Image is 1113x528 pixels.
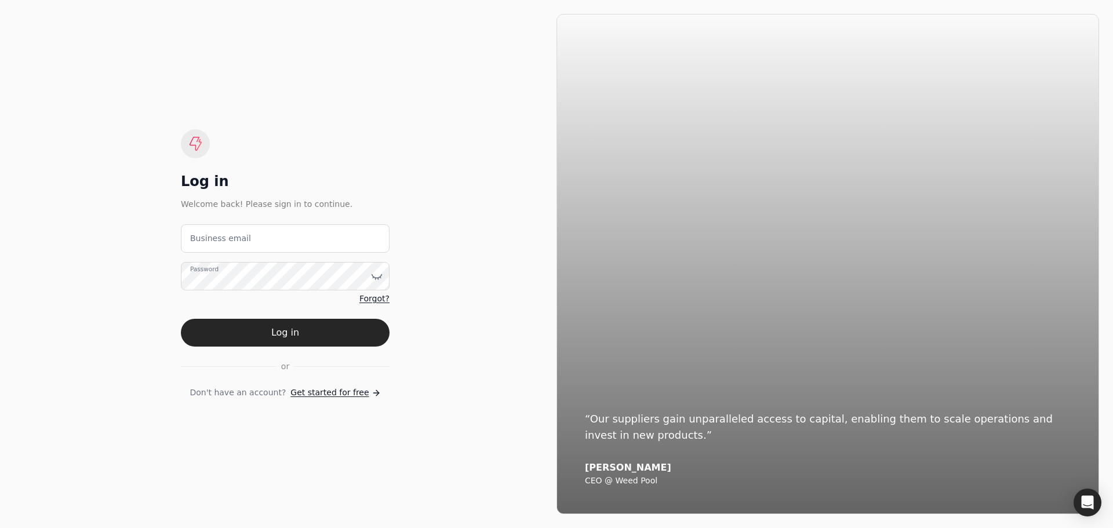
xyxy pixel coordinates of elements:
[190,387,286,399] span: Don't have an account?
[585,411,1071,443] div: “Our suppliers gain unparalleled access to capital, enabling them to scale operations and invest ...
[585,476,1071,486] div: CEO @ Weed Pool
[1074,489,1101,516] div: Open Intercom Messenger
[359,293,390,305] a: Forgot?
[281,361,289,373] span: or
[181,172,390,191] div: Log in
[181,198,390,210] div: Welcome back! Please sign in to continue.
[290,387,369,399] span: Get started for free
[190,265,219,274] label: Password
[290,387,380,399] a: Get started for free
[181,319,390,347] button: Log in
[585,462,1071,474] div: [PERSON_NAME]
[190,232,251,245] label: Business email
